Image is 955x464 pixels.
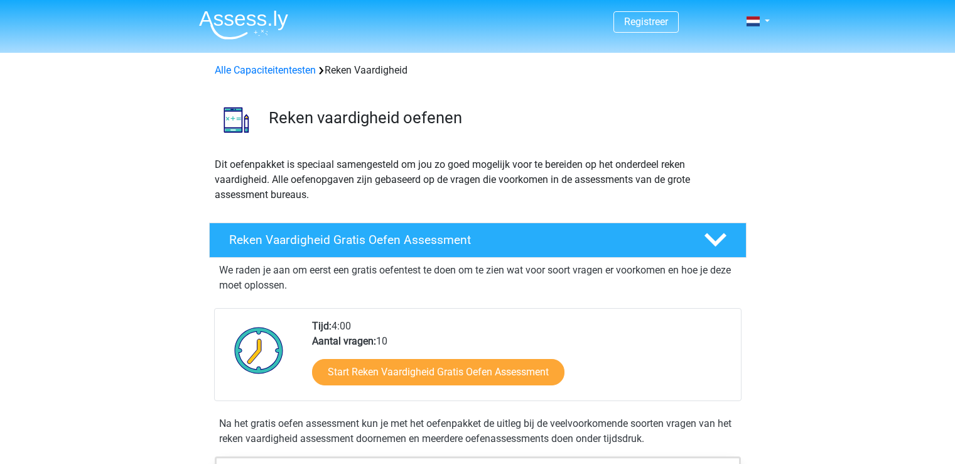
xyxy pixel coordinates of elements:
[303,319,740,400] div: 4:00 10
[229,233,684,247] h4: Reken Vaardigheid Gratis Oefen Assessment
[312,320,332,332] b: Tijd:
[214,416,742,446] div: Na het gratis oefen assessment kun je met het oefenpakket de uitleg bij de veelvoorkomende soorte...
[199,10,288,40] img: Assessly
[624,16,668,28] a: Registreer
[215,157,741,202] p: Dit oefenpakket is speciaal samengesteld om jou zo goed mogelijk voor te bereiden op het onderdee...
[227,319,291,382] img: Klok
[312,359,564,385] a: Start Reken Vaardigheid Gratis Oefen Assessment
[312,335,376,347] b: Aantal vragen:
[210,63,746,78] div: Reken Vaardigheid
[210,93,263,146] img: reken vaardigheid
[215,64,316,76] a: Alle Capaciteitentesten
[219,263,736,293] p: We raden je aan om eerst een gratis oefentest te doen om te zien wat voor soort vragen er voorkom...
[204,223,752,258] a: Reken Vaardigheid Gratis Oefen Assessment
[269,108,736,128] h3: Reken vaardigheid oefenen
